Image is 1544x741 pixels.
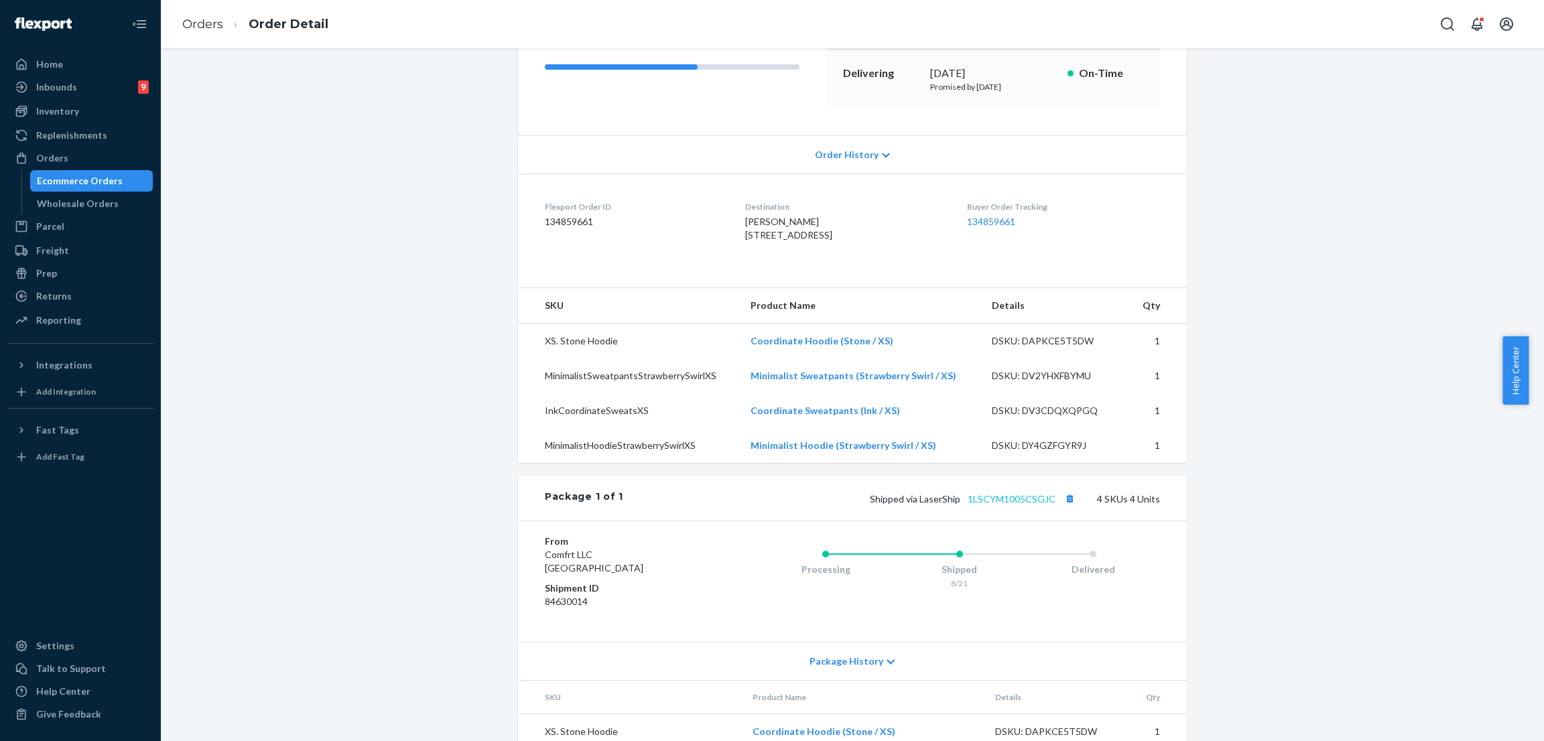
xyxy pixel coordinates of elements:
[751,370,956,381] a: Minimalist Sweatpants (Strawberry Swirl / XS)
[36,639,74,653] div: Settings
[1129,393,1187,428] td: 1
[545,582,705,595] dt: Shipment ID
[992,369,1118,383] div: DSKU: DV2YHXFBYMU
[15,17,72,31] img: Flexport logo
[37,174,123,188] div: Ecommerce Orders
[8,310,153,331] a: Reporting
[1129,358,1187,393] td: 1
[545,201,724,212] dt: Flexport Order ID
[8,147,153,169] a: Orders
[518,358,740,393] td: MinimalistSweatpantsStrawberrySwirlXS
[8,681,153,702] a: Help Center
[36,244,69,257] div: Freight
[182,17,223,31] a: Orders
[36,685,90,698] div: Help Center
[740,288,981,324] th: Product Name
[893,563,1027,576] div: Shipped
[8,54,153,75] a: Home
[126,11,153,38] button: Close Navigation
[1493,11,1520,38] button: Open account menu
[810,655,883,668] span: Package History
[249,17,328,31] a: Order Detail
[545,549,643,574] span: Comfrt LLC [GEOGRAPHIC_DATA]
[1132,681,1187,714] th: Qty
[37,197,119,210] div: Wholesale Orders
[545,595,705,608] dd: 84630014
[1079,66,1144,81] p: On-Time
[8,703,153,725] button: Give Feedback
[742,681,984,714] th: Product Name
[815,148,879,161] span: Order History
[36,314,81,327] div: Reporting
[8,263,153,284] a: Prep
[545,535,705,548] dt: From
[751,335,893,346] a: Coordinate Hoodie (Stone / XS)
[1129,324,1187,359] td: 1
[518,428,740,463] td: MinimalistHoodieStrawberrySwirlXS
[545,490,623,507] div: Package 1 of 1
[745,201,945,212] dt: Destination
[36,129,107,142] div: Replenishments
[172,5,339,44] ol: breadcrumbs
[967,216,1015,227] a: 134859661
[518,681,742,714] th: SKU
[8,419,153,441] button: Fast Tags
[759,563,893,576] div: Processing
[8,381,153,403] a: Add Integration
[8,76,153,98] a: Inbounds9
[518,288,740,324] th: SKU
[1129,428,1187,463] td: 1
[8,285,153,307] a: Returns
[967,201,1160,212] dt: Buyer Order Tracking
[36,58,63,71] div: Home
[930,66,1057,81] div: [DATE]
[545,215,724,228] dd: 134859661
[138,80,149,94] div: 9
[36,105,79,118] div: Inventory
[751,440,936,451] a: Minimalist Hoodie (Strawberry Swirl / XS)
[1464,11,1490,38] button: Open notifications
[893,578,1027,589] div: 8/21
[1061,490,1078,507] button: Copy tracking number
[36,386,96,397] div: Add Integration
[8,658,153,679] a: Talk to Support
[8,216,153,237] a: Parcel
[36,80,77,94] div: Inbounds
[36,220,64,233] div: Parcel
[843,66,919,81] p: Delivering
[36,708,101,721] div: Give Feedback
[1026,563,1160,576] div: Delivered
[1434,11,1461,38] button: Open Search Box
[930,81,1057,92] p: Promised by [DATE]
[8,125,153,146] a: Replenishments
[36,267,57,280] div: Prep
[8,354,153,376] button: Integrations
[992,439,1118,452] div: DSKU: DY4GZFGYR9J
[8,446,153,468] a: Add Fast Tag
[753,726,895,737] a: Coordinate Hoodie (Stone / XS)
[870,493,1078,504] span: Shipped via LaserShip
[518,393,740,428] td: InkCoordinateSweatsXS
[8,240,153,261] a: Freight
[995,725,1121,738] div: DSKU: DAPKCE5T5DW
[36,151,68,165] div: Orders
[30,170,153,192] a: Ecommerce Orders
[8,635,153,657] a: Settings
[518,324,740,359] td: XS. Stone Hoodie
[992,334,1118,348] div: DSKU: DAPKCE5T5DW
[1502,336,1529,405] button: Help Center
[36,423,79,437] div: Fast Tags
[1129,288,1187,324] th: Qty
[992,404,1118,417] div: DSKU: DV3CDQXQPGQ
[623,490,1160,507] div: 4 SKUs 4 Units
[36,358,92,372] div: Integrations
[745,216,832,241] span: [PERSON_NAME] [STREET_ADDRESS]
[30,193,153,214] a: Wholesale Orders
[36,662,106,675] div: Talk to Support
[36,289,72,303] div: Returns
[984,681,1132,714] th: Details
[968,493,1055,504] a: 1LSCYM1005CSGJC
[981,288,1129,324] th: Details
[8,100,153,122] a: Inventory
